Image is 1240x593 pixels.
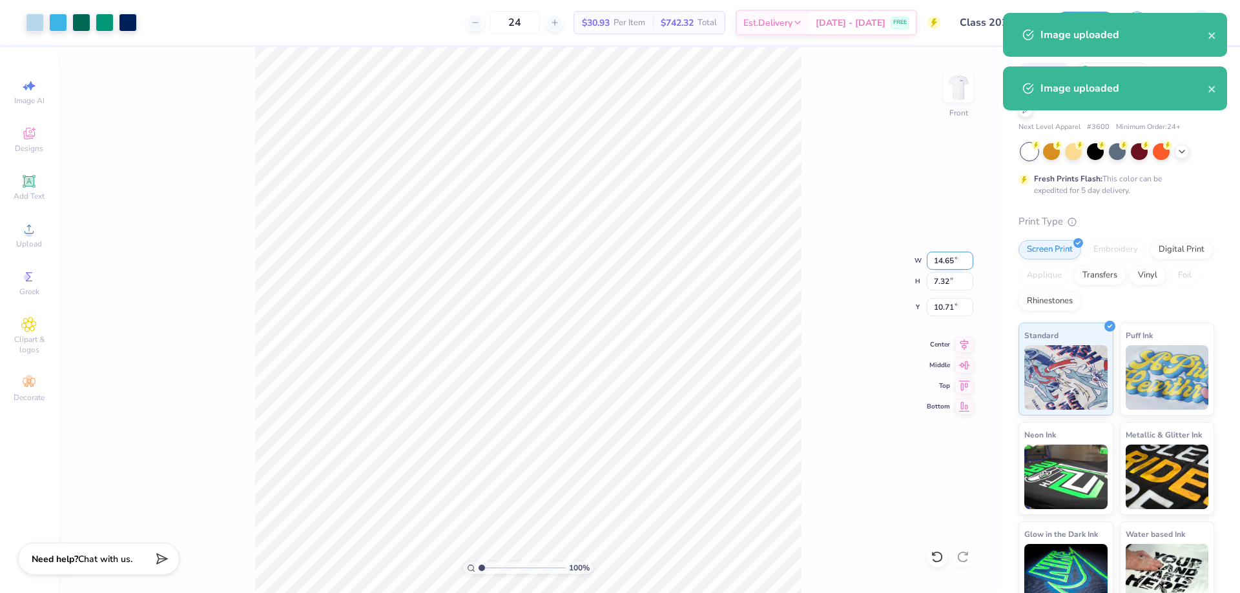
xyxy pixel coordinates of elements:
img: Neon Ink [1024,445,1108,509]
span: Standard [1024,328,1059,342]
img: Standard [1024,345,1108,410]
div: Applique [1018,266,1070,285]
span: Neon Ink [1024,428,1056,441]
div: Image uploaded [1040,81,1208,96]
span: Greek [19,286,39,297]
span: Middle [927,361,950,370]
div: Digital Print [1150,240,1213,259]
span: $30.93 [582,16,610,30]
div: Screen Print [1018,240,1081,259]
span: Image AI [14,95,45,106]
div: Front [949,107,968,119]
input: – – [490,11,540,34]
span: Minimum Order: 24 + [1116,122,1181,133]
span: [DATE] - [DATE] [816,16,885,30]
span: Per Item [614,16,645,30]
span: Metallic & Glitter Ink [1126,428,1202,441]
span: Water based Ink [1126,527,1185,541]
img: Metallic & Glitter Ink [1126,445,1209,509]
img: Puff Ink [1126,345,1209,410]
div: This color can be expedited for 5 day delivery. [1034,173,1193,196]
span: Puff Ink [1126,328,1153,342]
span: Add Text [14,191,45,201]
button: close [1208,81,1217,96]
span: Chat with us. [78,553,132,565]
span: Next Level Apparel [1018,122,1080,133]
span: Top [927,381,950,390]
span: 100 % [569,562,590,574]
strong: Fresh Prints Flash: [1034,174,1102,184]
span: # 3600 [1087,122,1110,133]
button: close [1208,27,1217,43]
span: Clipart & logos [6,334,52,355]
span: Upload [16,239,42,249]
span: FREE [893,18,907,27]
span: Total [697,16,717,30]
div: Print Type [1018,214,1214,229]
div: Vinyl [1130,266,1166,285]
img: Front [945,75,971,101]
span: Glow in the Dark Ink [1024,527,1098,541]
span: Bottom [927,402,950,411]
div: Foil [1170,266,1200,285]
span: $742.32 [661,16,694,30]
div: Transfers [1074,266,1126,285]
div: Embroidery [1085,240,1146,259]
input: Untitled Design [950,10,1045,35]
span: Est. Delivery [743,16,792,30]
strong: Need help? [32,553,78,565]
span: Center [927,340,950,349]
div: Rhinestones [1018,292,1081,311]
span: Designs [15,143,43,154]
span: Decorate [14,392,45,403]
div: Image uploaded [1040,27,1208,43]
